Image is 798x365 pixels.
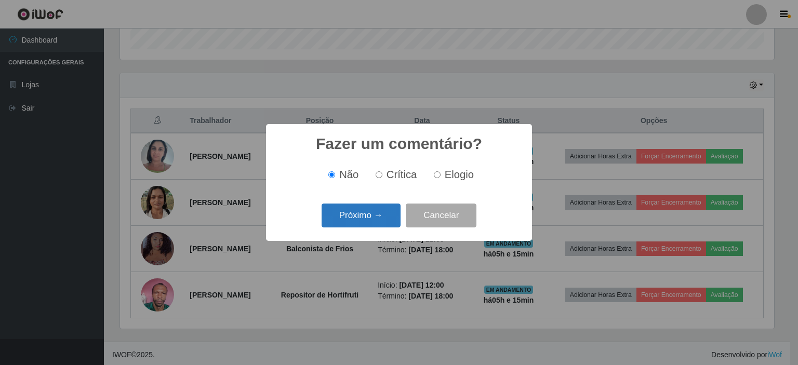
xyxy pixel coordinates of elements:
[328,171,335,178] input: Não
[339,169,358,180] span: Não
[387,169,417,180] span: Crítica
[316,134,482,153] h2: Fazer um comentário?
[322,204,401,228] button: Próximo →
[376,171,382,178] input: Crítica
[434,171,441,178] input: Elogio
[406,204,476,228] button: Cancelar
[445,169,474,180] span: Elogio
